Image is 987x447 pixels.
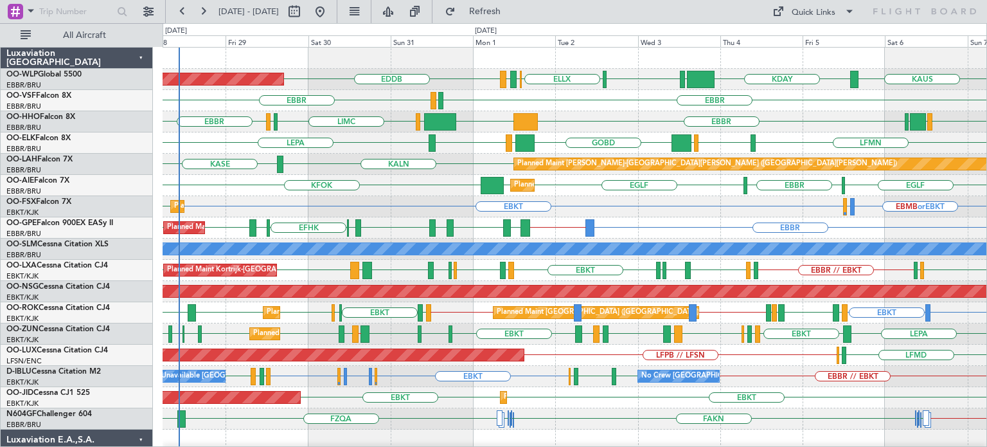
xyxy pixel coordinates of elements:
[6,347,37,354] span: OO-LUX
[6,368,101,376] a: D-IBLUCessna Citation M2
[6,378,39,387] a: EBKT/KJK
[174,197,324,216] div: Planned Maint Kortrijk-[GEOGRAPHIC_DATA]
[391,35,473,47] div: Sun 31
[6,219,113,227] a: OO-GPEFalcon 900EX EASy II
[6,356,42,366] a: LFSN/ENC
[6,389,90,397] a: OO-JIDCessna CJ1 525
[6,219,37,227] span: OO-GPE
[6,113,75,121] a: OO-HHOFalcon 8X
[517,154,897,174] div: Planned Maint [PERSON_NAME]-[GEOGRAPHIC_DATA][PERSON_NAME] ([GEOGRAPHIC_DATA][PERSON_NAME])
[6,165,41,175] a: EBBR/BRU
[6,283,39,291] span: OO-NSG
[39,2,113,21] input: Trip Number
[6,410,92,418] a: N604GFChallenger 604
[6,283,110,291] a: OO-NSGCessna Citation CJ4
[6,102,41,111] a: EBBR/BRU
[6,271,39,281] a: EBKT/KJK
[6,262,37,269] span: OO-LXA
[6,92,36,100] span: OO-VSF
[504,388,654,407] div: Planned Maint Kortrijk-[GEOGRAPHIC_DATA]
[6,304,39,312] span: OO-ROK
[641,367,857,386] div: No Crew [GEOGRAPHIC_DATA] ([GEOGRAPHIC_DATA] National)
[6,241,109,248] a: OO-SLMCessna Citation XLS
[6,262,108,269] a: OO-LXACessna Citation CJ4
[253,324,403,343] div: Planned Maint Kortrijk-[GEOGRAPHIC_DATA]
[6,293,39,302] a: EBKT/KJK
[6,325,39,333] span: OO-ZUN
[6,92,71,100] a: OO-VSFFalcon 8X
[6,198,36,206] span: OO-FSX
[165,26,187,37] div: [DATE]
[766,1,861,22] button: Quick Links
[6,134,35,142] span: OO-ELK
[473,35,555,47] div: Mon 1
[6,80,41,90] a: EBBR/BRU
[6,250,41,260] a: EBBR/BRU
[6,304,110,312] a: OO-ROKCessna Citation CJ4
[6,399,39,408] a: EBKT/KJK
[143,35,226,47] div: Thu 28
[6,144,41,154] a: EBBR/BRU
[555,35,637,47] div: Tue 2
[6,156,37,163] span: OO-LAH
[6,389,33,397] span: OO-JID
[885,35,967,47] div: Sat 6
[6,229,41,239] a: EBBR/BRU
[167,218,400,237] div: Planned Maint [GEOGRAPHIC_DATA] ([GEOGRAPHIC_DATA] National)
[458,7,512,16] span: Refresh
[6,134,71,142] a: OO-ELKFalcon 8X
[497,303,699,322] div: Planned Maint [GEOGRAPHIC_DATA] ([GEOGRAPHIC_DATA])
[226,35,308,47] div: Fri 29
[6,71,82,78] a: OO-WLPGlobal 5500
[6,177,34,185] span: OO-AIE
[6,123,41,132] a: EBBR/BRU
[6,420,41,430] a: EBBR/BRU
[6,208,39,217] a: EBKT/KJK
[475,26,497,37] div: [DATE]
[14,25,139,46] button: All Aircraft
[6,368,31,376] span: D-IBLU
[33,31,136,40] span: All Aircraft
[218,6,279,17] span: [DATE] - [DATE]
[803,35,885,47] div: Fri 5
[720,35,803,47] div: Thu 4
[6,325,110,333] a: OO-ZUNCessna Citation CJ4
[167,260,317,280] div: Planned Maint Kortrijk-[GEOGRAPHIC_DATA]
[6,335,39,345] a: EBKT/KJK
[439,1,516,22] button: Refresh
[6,410,37,418] span: N604GF
[638,35,720,47] div: Wed 3
[6,71,38,78] span: OO-WLP
[6,347,108,354] a: OO-LUXCessna Citation CJ4
[6,314,39,324] a: EBKT/KJK
[6,113,40,121] span: OO-HHO
[6,156,73,163] a: OO-LAHFalcon 7X
[6,177,69,185] a: OO-AIEFalcon 7X
[267,303,416,322] div: Planned Maint Kortrijk-[GEOGRAPHIC_DATA]
[6,198,71,206] a: OO-FSXFalcon 7X
[6,187,41,196] a: EBBR/BRU
[308,35,391,47] div: Sat 30
[6,241,37,248] span: OO-SLM
[792,6,835,19] div: Quick Links
[514,176,716,195] div: Planned Maint [GEOGRAPHIC_DATA] ([GEOGRAPHIC_DATA])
